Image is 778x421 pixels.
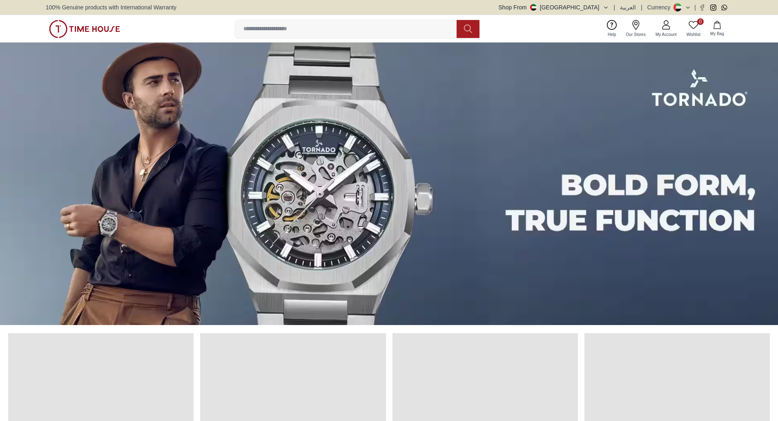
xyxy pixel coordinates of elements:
span: My Account [652,31,680,38]
span: Our Stores [623,31,649,38]
span: | [614,3,615,11]
span: My Bag [707,31,727,37]
span: | [694,3,696,11]
span: Wishlist [683,31,704,38]
a: 0Wishlist [682,18,705,39]
a: Help [603,18,621,39]
span: 100% Genuine products with International Warranty [46,3,176,11]
span: 0 [697,18,704,25]
img: ... [49,20,120,38]
img: United Arab Emirates [530,4,537,11]
span: | [641,3,642,11]
a: Whatsapp [721,4,727,11]
div: Currency [647,3,674,11]
button: العربية [620,3,636,11]
button: Shop From[GEOGRAPHIC_DATA] [499,3,609,11]
a: Instagram [710,4,716,11]
a: Our Stores [621,18,651,39]
span: Help [604,31,620,38]
button: My Bag [705,19,729,38]
a: Facebook [699,4,705,11]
